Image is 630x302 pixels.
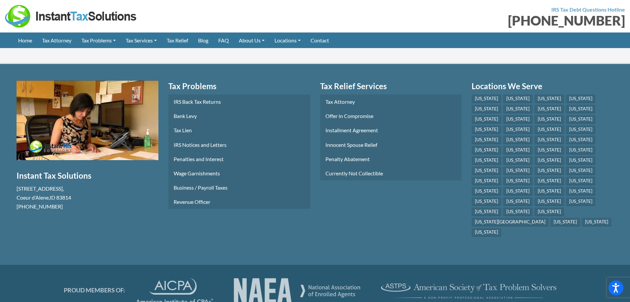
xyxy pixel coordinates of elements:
[168,123,310,137] a: Tax Lien
[534,94,564,103] a: [US_STATE]
[320,166,462,180] a: Currently Not Collectible
[320,81,462,92] a: Tax Relief Services
[320,152,462,166] a: Penalty Abatement
[168,109,310,123] a: Bank Levy
[168,166,310,180] a: Wage Garnishments
[168,138,310,152] a: IRS Notices and Letters
[566,105,596,113] a: [US_STATE]
[534,136,564,144] a: [US_STATE]
[17,184,158,211] div: , ,
[503,115,533,124] a: [US_STATE]
[534,156,564,165] a: [US_STATE]
[168,94,310,109] a: IRS Back Tax Returns
[193,32,213,48] a: Blog
[472,208,501,216] a: [US_STATE]
[17,81,158,160] button: Play Youtube video
[168,152,310,166] a: Penalties and Interest
[64,286,125,294] span: PROUD MEMBERS OF:
[503,208,533,216] a: [US_STATE]
[566,146,596,154] a: [US_STATE]
[168,195,310,209] a: Revenue Officer
[17,170,158,181] h4: Instant Tax Solutions
[320,14,625,27] div: [PHONE_NUMBER]
[121,32,162,48] a: Tax Services
[56,194,71,201] span: 83814
[472,187,501,196] a: [US_STATE]
[534,187,564,196] a: [US_STATE]
[534,177,564,185] a: [US_STATE]
[472,136,501,144] a: [US_STATE]
[76,32,121,48] a: Tax Problems
[234,32,270,48] a: About Us
[534,115,564,124] a: [US_STATE]
[17,194,49,201] span: Coeur d’Alene
[472,228,501,237] a: [US_STATE]
[534,105,564,113] a: [US_STATE]
[551,6,625,13] strong: IRS Tax Debt Questions Hotline
[5,12,137,19] a: Instant Tax Solutions Logo
[503,187,533,196] a: [US_STATE]
[320,123,462,137] a: Installment Agreement
[162,32,193,48] a: Tax Relief
[472,115,501,124] a: [US_STATE]
[582,218,611,226] a: [US_STATE]
[566,156,596,165] a: [US_STATE]
[472,105,501,113] a: [US_STATE]
[550,218,580,226] a: [US_STATE]
[472,146,501,154] a: [US_STATE]
[472,94,501,103] a: [US_STATE]
[306,32,334,48] a: Contact
[566,166,596,175] a: [US_STATE]
[472,197,501,206] a: [US_STATE]
[503,166,533,175] a: [US_STATE]
[37,32,76,48] a: Tax Attorney
[566,136,596,144] a: [US_STATE]
[213,32,234,48] a: FAQ
[566,177,596,185] a: [US_STATE]
[534,197,564,206] a: [US_STATE]
[566,125,596,134] a: [US_STATE]
[472,81,613,92] a: Locations We Serve
[472,156,501,165] a: [US_STATE]
[270,32,306,48] a: Locations
[566,115,596,124] a: [US_STATE]
[13,32,37,48] a: Home
[503,125,533,134] a: [US_STATE]
[320,94,462,109] a: Tax Attorney
[534,208,564,216] a: [US_STATE]
[534,125,564,134] a: [US_STATE]
[5,5,137,28] img: Instant Tax Solutions Logo
[472,177,501,185] a: [US_STATE]
[17,185,63,192] span: [STREET_ADDRESS]
[50,194,55,201] span: ID
[534,146,564,154] a: [US_STATE]
[472,166,501,175] a: [US_STATE]
[17,203,63,210] span: [PHONE_NUMBER]
[566,187,596,196] a: [US_STATE]
[320,138,462,152] a: Innocent Spouse Relief
[320,109,462,123] a: Offer in Compromise
[472,125,501,134] a: [US_STATE]
[503,94,533,103] a: [US_STATE]
[566,94,596,103] a: [US_STATE]
[566,197,596,206] a: [US_STATE]
[168,180,310,195] a: Business / Payroll Taxes
[503,136,533,144] a: [US_STATE]
[168,81,310,92] a: Tax Problems
[503,197,533,206] a: [US_STATE]
[503,105,533,113] a: [US_STATE]
[503,146,533,154] a: [US_STATE]
[534,166,564,175] a: [US_STATE]
[472,218,549,226] a: [US_STATE][GEOGRAPHIC_DATA]
[503,156,533,165] a: [US_STATE]
[381,283,556,299] img: ASTPS Logo
[503,177,533,185] a: [US_STATE]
